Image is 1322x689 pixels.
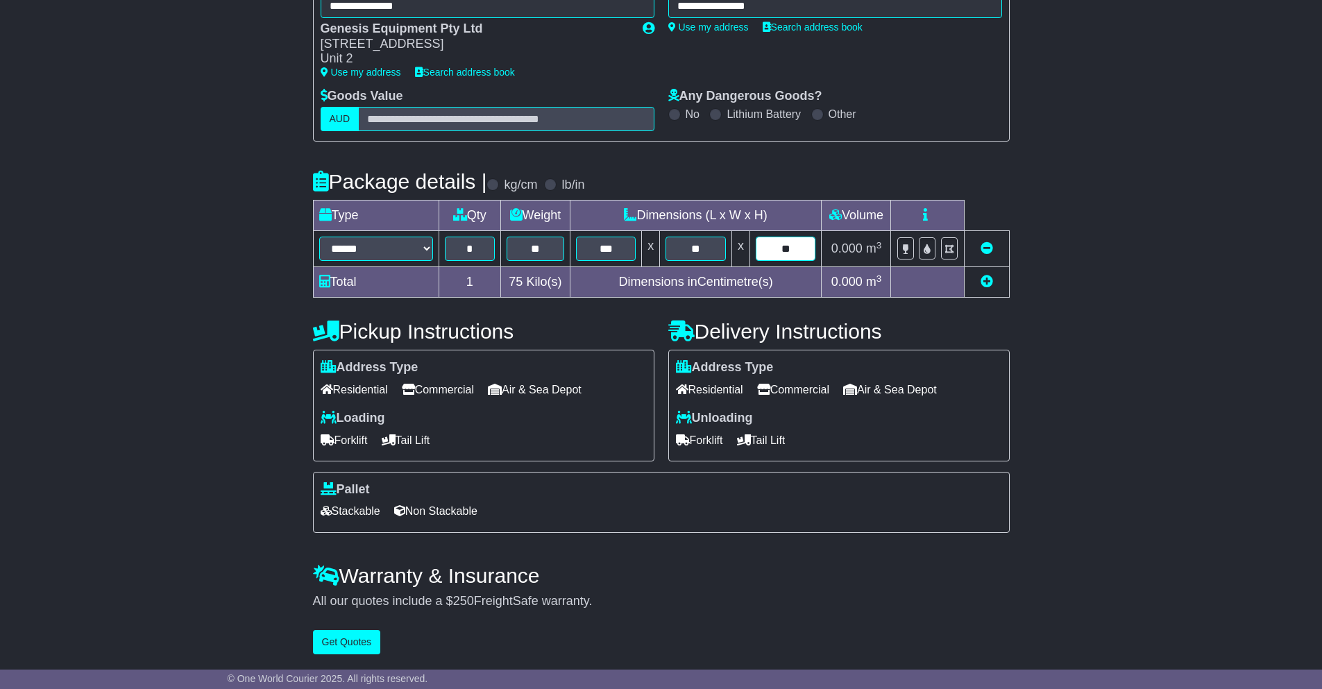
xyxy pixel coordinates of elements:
[394,500,477,522] span: Non Stackable
[757,379,829,400] span: Commercial
[642,231,660,267] td: x
[321,107,359,131] label: AUD
[570,201,822,231] td: Dimensions (L x W x H)
[453,594,474,608] span: 250
[313,267,439,298] td: Total
[439,267,500,298] td: 1
[321,89,403,104] label: Goods Value
[763,22,863,33] a: Search address book
[981,275,993,289] a: Add new item
[321,429,368,451] span: Forklift
[831,241,863,255] span: 0.000
[415,67,515,78] a: Search address book
[876,240,882,250] sup: 3
[676,411,753,426] label: Unloading
[321,411,385,426] label: Loading
[509,275,523,289] span: 75
[843,379,937,400] span: Air & Sea Depot
[402,379,474,400] span: Commercial
[321,37,629,52] div: [STREET_ADDRESS]
[321,22,629,37] div: Genesis Equipment Pty Ltd
[822,201,891,231] td: Volume
[228,673,428,684] span: © One World Courier 2025. All rights reserved.
[727,108,801,121] label: Lithium Battery
[676,360,774,375] label: Address Type
[313,630,381,654] button: Get Quotes
[831,275,863,289] span: 0.000
[676,379,743,400] span: Residential
[500,201,570,231] td: Weight
[737,429,786,451] span: Tail Lift
[321,482,370,497] label: Pallet
[876,273,882,284] sup: 3
[668,320,1010,343] h4: Delivery Instructions
[731,231,749,267] td: x
[313,201,439,231] td: Type
[321,67,401,78] a: Use my address
[570,267,822,298] td: Dimensions in Centimetre(s)
[866,241,882,255] span: m
[313,170,487,193] h4: Package details |
[686,108,700,121] label: No
[981,241,993,255] a: Remove this item
[321,360,418,375] label: Address Type
[313,564,1010,587] h4: Warranty & Insurance
[829,108,856,121] label: Other
[382,429,430,451] span: Tail Lift
[676,429,723,451] span: Forklift
[321,51,629,67] div: Unit 2
[488,379,582,400] span: Air & Sea Depot
[504,178,537,193] label: kg/cm
[439,201,500,231] td: Qty
[321,379,388,400] span: Residential
[500,267,570,298] td: Kilo(s)
[668,89,822,104] label: Any Dangerous Goods?
[668,22,749,33] a: Use my address
[313,594,1010,609] div: All our quotes include a $ FreightSafe warranty.
[313,320,654,343] h4: Pickup Instructions
[321,500,380,522] span: Stackable
[561,178,584,193] label: lb/in
[866,275,882,289] span: m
